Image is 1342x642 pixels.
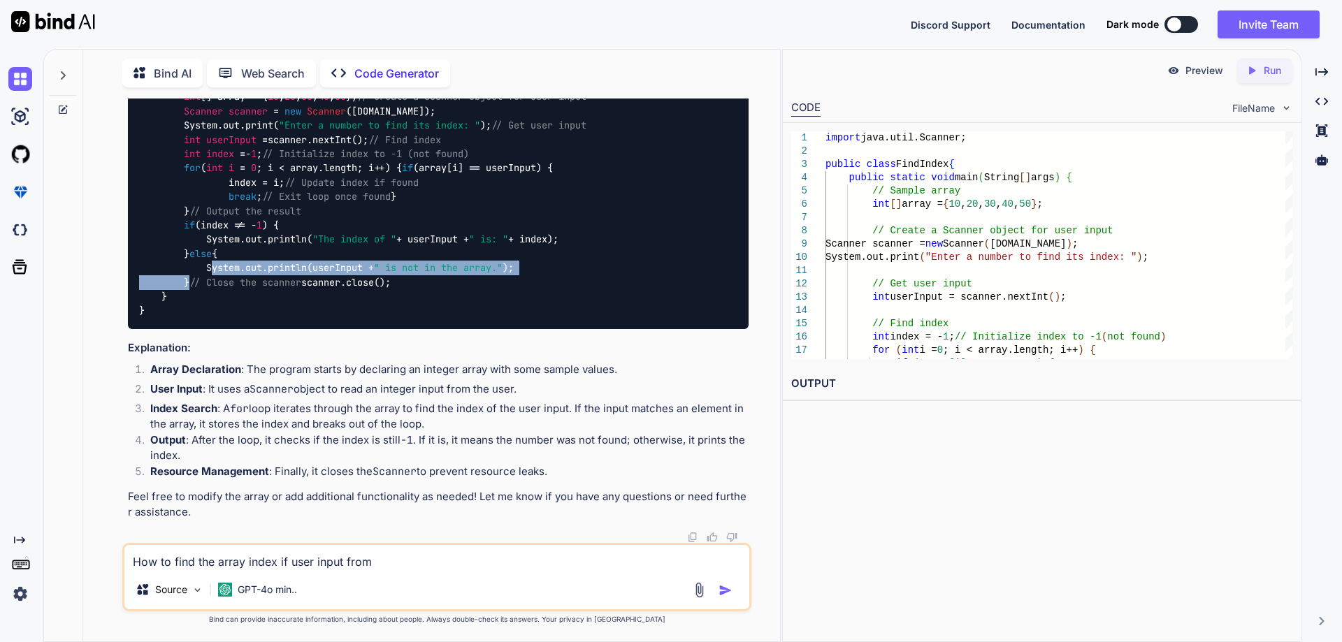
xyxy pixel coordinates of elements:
strong: Index Search [150,402,217,415]
span: args [1031,172,1055,183]
span: "The index of " [312,233,396,246]
span: Documentation [1011,19,1085,31]
img: Bind AI [11,11,95,32]
strong: User Input [150,382,203,395]
span: ) [1037,358,1042,369]
span: i [955,358,960,369]
span: if [184,219,195,231]
span: int [902,344,919,356]
img: like [707,532,718,543]
span: not found [1107,331,1160,342]
span: , [960,198,966,210]
span: 40 [318,91,329,103]
h3: Explanation: [128,340,749,356]
span: ; [1060,291,1066,302]
div: CODE [791,100,821,117]
div: 12 [791,277,807,291]
span: 0 [937,344,942,356]
li: : It uses a object to read an integer input from the user. [139,381,749,401]
span: 50 [335,91,346,103]
p: Code Generator [354,65,439,82]
span: if [402,162,413,175]
p: Run [1264,64,1281,78]
span: FileName [1232,101,1275,115]
span: ] [960,358,966,369]
span: 40 [1002,198,1013,210]
span: 30 [984,198,996,210]
span: i = [919,344,937,356]
span: System.out.print [825,251,919,263]
button: Discord Support [911,17,990,32]
span: ( [919,251,925,263]
span: ] [895,198,901,210]
span: class [866,159,895,170]
span: 10 [948,198,960,210]
span: ) [1160,331,1166,342]
span: 10 [268,91,279,103]
div: 9 [791,238,807,251]
span: 20 [966,198,978,210]
textarea: How to find the array index if user input from [124,545,749,570]
div: 3 [791,158,807,171]
img: settings [8,582,32,606]
code: for [230,402,249,416]
span: , [978,198,983,210]
li: : The program starts by declaring an integer array with some sample values. [139,362,749,381]
div: 11 [791,264,807,277]
span: [ [1019,172,1025,183]
strong: Array Declaration [150,363,241,376]
span: 0 [251,162,257,175]
span: ( [914,358,919,369]
span: i [229,162,234,175]
span: for [872,344,890,356]
span: new [925,238,942,249]
li: : A loop iterates through the array to find the index of the user input. If the input matches an ... [139,401,749,432]
span: // Get user input [872,278,972,289]
div: 15 [791,317,807,330]
span: Scanner [184,105,223,117]
span: // Initialize index to -1 (not found) [262,147,469,160]
span: int [184,91,201,103]
span: ) [1054,291,1060,302]
span: break [229,191,257,203]
div: 13 [791,291,807,304]
div: 6 [791,198,807,211]
span: ) [1078,344,1083,356]
span: Discord Support [911,19,990,31]
span: int [184,147,201,160]
span: { [943,198,948,210]
p: Bind AI [154,65,192,82]
span: ; [1072,238,1078,249]
img: chat [8,67,32,91]
div: 4 [791,171,807,184]
img: attachment [691,582,707,598]
strong: Resource Management [150,465,269,478]
span: int [872,291,890,302]
span: // Find index [368,133,441,146]
img: premium [8,180,32,204]
span: { [948,159,954,170]
span: static [890,172,925,183]
span: [ [948,358,954,369]
code: -1 [401,433,413,447]
span: = [240,147,245,160]
span: { [1090,344,1095,356]
span: main [955,172,979,183]
span: new [284,105,301,117]
span: ; [1142,251,1148,263]
span: == userInput [966,358,1037,369]
span: // Sample array [872,185,960,196]
code: java.util.Scanner; { { [] array = { , , , , }; ([DOMAIN_NAME]); System.out.print( ); scanner.next... [139,75,705,318]
span: // Create a Scanner object for user input [872,225,1113,236]
li: : Finally, it closes the to prevent resource leaks. [139,464,749,483]
span: ; [948,331,954,342]
span: = [262,133,268,146]
span: int [872,198,890,210]
p: Bind can provide inaccurate information, including about people. Always double-check its answers.... [122,614,751,625]
p: Source [155,583,187,597]
span: Scanner [307,105,346,117]
span: " is: " [469,233,508,246]
h2: OUTPUT [783,367,1301,400]
span: = [273,105,279,117]
span: = [240,162,245,175]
